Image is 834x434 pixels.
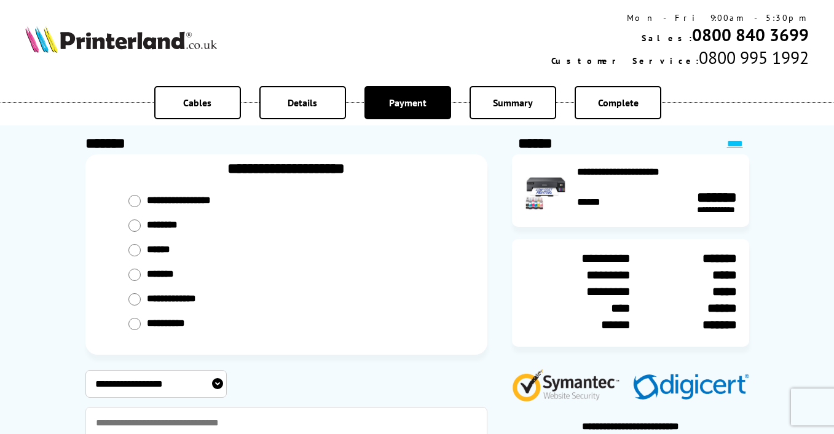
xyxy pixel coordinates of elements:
[288,97,317,109] span: Details
[493,97,533,109] span: Summary
[699,46,809,69] span: 0800 995 1992
[692,23,809,46] a: 0800 840 3699
[183,97,211,109] span: Cables
[25,26,217,53] img: Printerland Logo
[642,33,692,44] span: Sales:
[598,97,639,109] span: Complete
[551,55,699,66] span: Customer Service:
[551,12,809,23] div: Mon - Fri 9:00am - 5:30pm
[389,97,427,109] span: Payment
